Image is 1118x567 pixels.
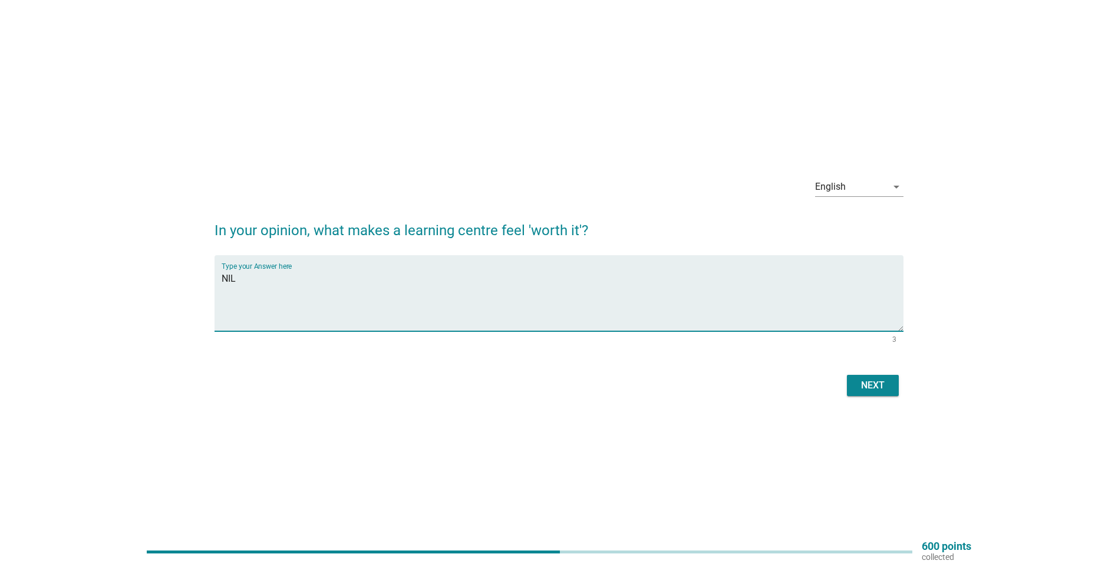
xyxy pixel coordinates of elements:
[847,375,899,396] button: Next
[892,336,896,343] div: 3
[215,208,903,241] h2: In your opinion, what makes a learning centre feel 'worth it'?
[922,541,971,552] p: 600 points
[856,378,889,393] div: Next
[222,269,903,331] textarea: Type your Answer here
[815,182,846,192] div: English
[922,552,971,562] p: collected
[889,180,903,194] i: arrow_drop_down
